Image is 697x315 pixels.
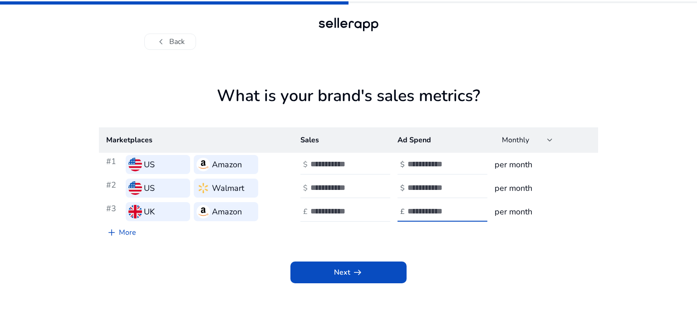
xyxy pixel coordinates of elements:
[495,205,591,218] h3: per month
[303,160,308,169] h4: $
[156,36,167,47] span: chevron_left
[495,158,591,171] h3: per month
[128,181,142,195] img: us.svg
[144,205,155,218] h3: UK
[390,127,487,153] th: Ad Spend
[144,158,155,171] h3: US
[106,202,122,221] h3: #3
[144,182,155,194] h3: US
[293,127,390,153] th: Sales
[303,184,308,193] h4: $
[212,205,242,218] h3: Amazon
[495,182,591,194] h3: per month
[106,227,117,238] span: add
[106,155,122,174] h3: #1
[99,223,143,242] a: More
[99,127,293,153] th: Marketplaces
[99,86,598,127] h1: What is your brand's sales metrics?
[400,208,405,216] h4: £
[334,267,363,278] span: Next
[128,158,142,171] img: us.svg
[502,135,529,145] span: Monthly
[303,208,308,216] h4: £
[212,158,242,171] h3: Amazon
[144,34,196,50] button: chevron_leftBack
[352,267,363,278] span: arrow_right_alt
[128,205,142,218] img: uk.svg
[400,160,405,169] h4: $
[400,184,405,193] h4: $
[212,182,244,194] h3: Walmart
[290,262,407,283] button: Nextarrow_right_alt
[106,179,122,198] h3: #2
